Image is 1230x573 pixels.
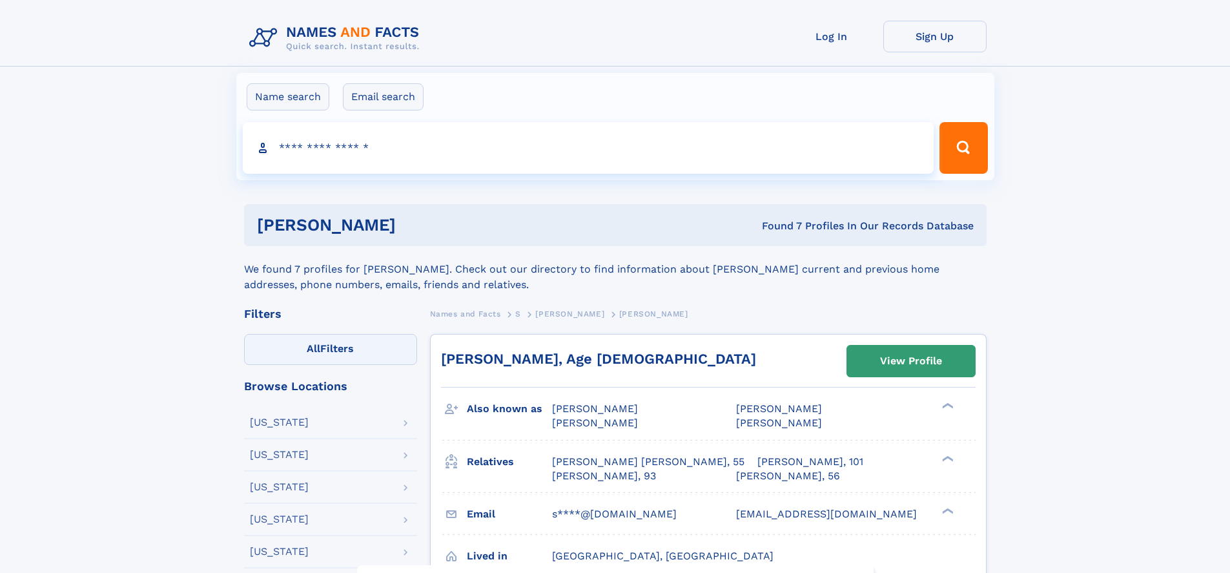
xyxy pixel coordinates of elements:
[736,508,917,520] span: [EMAIL_ADDRESS][DOMAIN_NAME]
[430,306,501,322] a: Names and Facts
[736,469,840,483] a: [PERSON_NAME], 56
[467,398,552,420] h3: Also known as
[552,469,656,483] a: [PERSON_NAME], 93
[883,21,987,52] a: Sign Up
[250,482,309,492] div: [US_STATE]
[736,417,822,429] span: [PERSON_NAME]
[757,455,863,469] a: [PERSON_NAME], 101
[250,547,309,557] div: [US_STATE]
[535,309,604,318] span: [PERSON_NAME]
[579,219,974,233] div: Found 7 Profiles In Our Records Database
[736,402,822,415] span: [PERSON_NAME]
[552,417,638,429] span: [PERSON_NAME]
[250,450,309,460] div: [US_STATE]
[847,346,975,377] a: View Profile
[244,21,430,56] img: Logo Names and Facts
[619,309,688,318] span: [PERSON_NAME]
[880,346,942,376] div: View Profile
[552,550,774,562] span: [GEOGRAPHIC_DATA], [GEOGRAPHIC_DATA]
[515,306,521,322] a: S
[244,380,417,392] div: Browse Locations
[307,342,320,355] span: All
[552,402,638,415] span: [PERSON_NAME]
[243,122,934,174] input: search input
[939,454,954,463] div: ❯
[441,351,756,367] a: [PERSON_NAME], Age [DEMOGRAPHIC_DATA]
[244,334,417,365] label: Filters
[250,417,309,428] div: [US_STATE]
[939,122,987,174] button: Search Button
[250,514,309,525] div: [US_STATE]
[244,246,987,293] div: We found 7 profiles for [PERSON_NAME]. Check out our directory to find information about [PERSON_...
[467,451,552,473] h3: Relatives
[552,455,744,469] a: [PERSON_NAME] [PERSON_NAME], 55
[257,217,579,233] h1: [PERSON_NAME]
[247,83,329,110] label: Name search
[515,309,521,318] span: S
[780,21,883,52] a: Log In
[939,506,954,515] div: ❯
[244,308,417,320] div: Filters
[939,402,954,410] div: ❯
[343,83,424,110] label: Email search
[467,545,552,567] h3: Lived in
[467,503,552,525] h3: Email
[535,306,604,322] a: [PERSON_NAME]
